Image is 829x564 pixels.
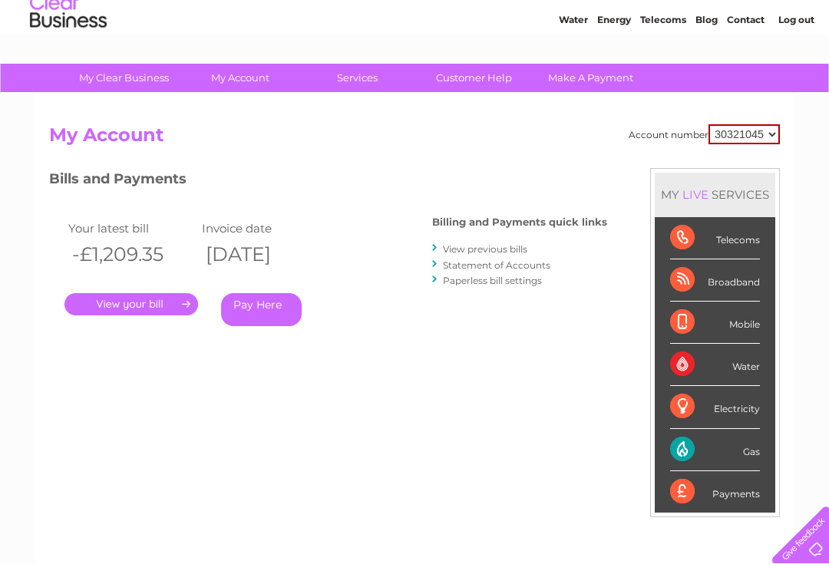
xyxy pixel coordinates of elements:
h4: Billing and Payments quick links [432,216,607,228]
div: Payments [670,471,760,513]
div: MY SERVICES [655,173,775,216]
a: Customer Help [411,64,537,92]
div: Account number [629,124,780,144]
div: Electricity [670,386,760,428]
div: Gas [670,429,760,471]
h2: My Account [49,124,780,153]
a: Make A Payment [527,64,654,92]
div: Telecoms [670,217,760,259]
a: My Clear Business [61,64,187,92]
a: Blog [695,65,718,77]
td: Invoice date [198,218,332,239]
th: [DATE] [198,239,332,270]
a: Water [559,65,588,77]
div: Broadband [670,259,760,302]
a: Statement of Accounts [443,259,550,271]
div: Water [670,344,760,386]
div: Clear Business is a trading name of Verastar Limited (registered in [GEOGRAPHIC_DATA] No. 3667643... [53,8,778,74]
a: . [64,293,198,315]
th: -£1,209.35 [64,239,198,270]
a: View previous bills [443,243,527,255]
a: Services [294,64,421,92]
a: Pay Here [221,293,302,326]
a: Telecoms [640,65,686,77]
img: logo.png [29,40,107,87]
div: Mobile [670,302,760,344]
a: Log out [778,65,814,77]
a: Paperless bill settings [443,275,542,286]
h3: Bills and Payments [49,168,607,195]
a: Energy [597,65,631,77]
div: LIVE [679,187,712,202]
a: Contact [727,65,765,77]
a: My Account [177,64,304,92]
a: 0333 014 3131 [540,8,646,27]
td: Your latest bill [64,218,198,239]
